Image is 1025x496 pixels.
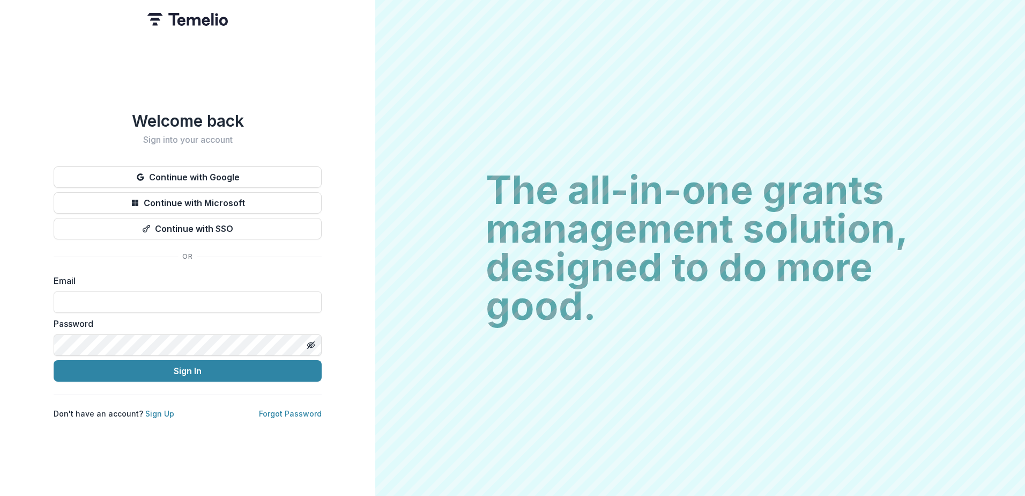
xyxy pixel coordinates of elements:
button: Continue with Google [54,166,322,188]
button: Continue with Microsoft [54,192,322,214]
label: Email [54,274,315,287]
a: Sign Up [145,409,174,418]
h1: Welcome back [54,111,322,130]
button: Toggle password visibility [302,337,320,354]
button: Sign In [54,360,322,382]
label: Password [54,317,315,330]
p: Don't have an account? [54,408,174,419]
a: Forgot Password [259,409,322,418]
h2: Sign into your account [54,135,322,145]
button: Continue with SSO [54,218,322,239]
img: Temelio [147,13,228,26]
